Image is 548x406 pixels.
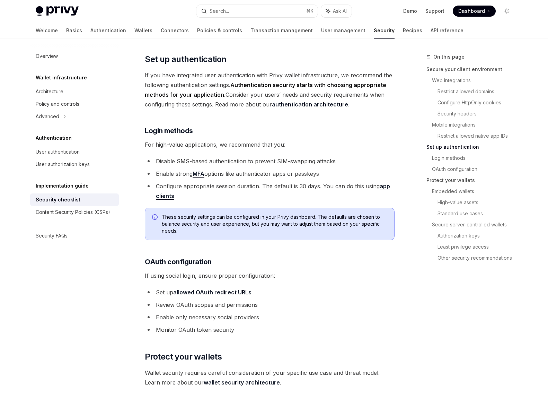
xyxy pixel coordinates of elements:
a: Architecture [30,85,119,98]
a: Recipes [403,22,422,39]
span: These security settings can be configured in your Privy dashboard. The defaults are chosen to bal... [162,214,387,234]
a: Security checklist [30,193,119,206]
a: Security [374,22,395,39]
a: MFA [193,170,204,178]
button: Ask AI [321,5,352,17]
div: Overview [36,52,58,60]
a: Support [425,8,444,15]
a: authentication architecture [272,101,348,108]
a: Restrict allowed domains [437,86,518,97]
a: Least privilege access [437,241,518,252]
a: Set up authentication [426,141,518,153]
button: Toggle dark mode [501,6,512,17]
a: Content Security Policies (CSPs) [30,206,119,218]
h5: Implementation guide [36,182,89,190]
li: Monitor OAuth token security [145,325,395,335]
a: Other security recommendations [437,252,518,264]
a: Demo [403,8,417,15]
a: OAuth configuration [432,164,518,175]
a: Overview [30,50,119,62]
a: Restrict allowed native app IDs [437,130,518,141]
a: User authorization keys [30,158,119,171]
a: Authorization keys [437,230,518,241]
a: API reference [431,22,463,39]
a: Connectors [161,22,189,39]
a: Policies & controls [197,22,242,39]
span: Protect your wallets [145,351,222,362]
a: Wallets [134,22,152,39]
span: Ask AI [333,8,347,15]
h5: Authentication [36,134,72,142]
a: Secure your client environment [426,64,518,75]
span: Set up authentication [145,54,226,65]
a: Secure server-controlled wallets [432,219,518,230]
div: Search... [210,7,229,15]
a: Login methods [432,153,518,164]
a: Transaction management [250,22,313,39]
a: Web integrations [432,75,518,86]
div: User authentication [36,148,80,156]
a: Dashboard [453,6,496,17]
span: Dashboard [458,8,485,15]
div: Architecture [36,87,63,96]
a: Security FAQs [30,230,119,242]
img: light logo [36,6,79,16]
a: Security headers [437,108,518,119]
a: wallet security architecture [204,379,280,386]
li: Enable strong options like authenticator apps or passkeys [145,169,395,179]
span: If using social login, ensure proper configuration: [145,271,395,280]
a: Standard use cases [437,208,518,219]
span: ⌘ K [306,8,313,14]
li: Enable only necessary social providers [145,312,395,322]
a: User authentication [30,146,119,158]
li: Configure appropriate session duration. The default is 30 days. You can do this using [145,181,395,201]
li: Review OAuth scopes and permissions [145,300,395,310]
button: Search...⌘K [196,5,318,17]
a: Policy and controls [30,98,119,110]
div: Security checklist [36,196,80,204]
a: Embedded wallets [432,186,518,197]
strong: OAuth configuration [145,258,212,266]
a: High-value assets [437,197,518,208]
span: For high-value applications, we recommend that you: [145,140,395,149]
a: Authentication [90,22,126,39]
a: Protect your wallets [426,175,518,186]
h5: Wallet infrastructure [36,74,87,82]
div: Advanced [36,112,59,121]
div: Security FAQs [36,232,68,240]
span: Wallet security requires careful consideration of your specific use case and threat model. Learn ... [145,368,395,387]
li: Disable SMS-based authentication to prevent SIM-swapping attacks [145,156,395,166]
strong: Login methods [145,127,193,135]
a: Configure HttpOnly cookies [437,97,518,108]
div: Policy and controls [36,100,79,108]
li: Set up [145,287,395,297]
span: On this page [433,53,465,61]
div: User authorization keys [36,160,90,169]
a: Welcome [36,22,58,39]
strong: Authentication security starts with choosing appropriate methods for your application. [145,81,386,98]
svg: Info [152,214,159,221]
a: User management [321,22,365,39]
a: Basics [66,22,82,39]
div: Content Security Policies (CSPs) [36,208,110,216]
a: allowed OAuth redirect URLs [173,289,251,296]
span: If you have integrated user authentication with Privy wallet infrastructure, we recommend the fol... [145,70,395,109]
a: Mobile integrations [432,119,518,130]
